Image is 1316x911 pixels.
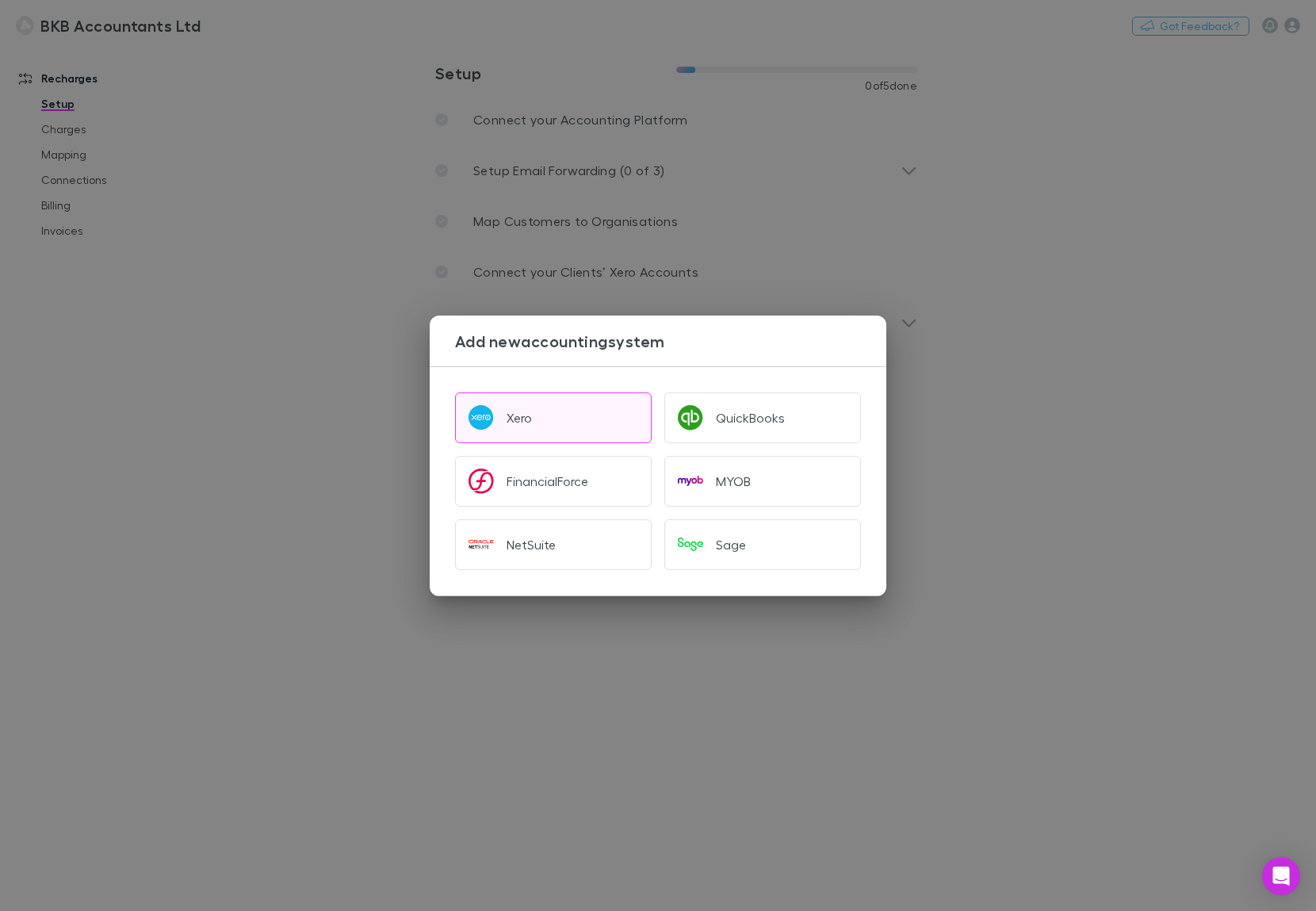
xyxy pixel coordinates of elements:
[678,405,703,431] img: QuickBooks's Logo
[1262,857,1300,895] div: Open Intercom Messenger
[455,331,886,350] h3: Add new accounting system
[469,405,494,431] img: Xero's Logo
[716,473,751,489] div: MYOB
[507,537,556,553] div: NetSuite
[678,532,703,557] img: Sage's Logo
[469,469,494,494] img: FinancialForce's Logo
[678,469,703,494] img: MYOB's Logo
[664,456,861,507] button: MYOB
[507,410,532,426] div: Xero
[469,532,494,557] img: NetSuite's Logo
[664,519,861,570] button: Sage
[716,537,746,553] div: Sage
[455,392,652,443] button: Xero
[664,392,861,443] button: QuickBooks
[716,410,785,426] div: QuickBooks
[507,473,588,489] div: FinancialForce
[455,456,652,507] button: FinancialForce
[455,519,652,570] button: NetSuite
